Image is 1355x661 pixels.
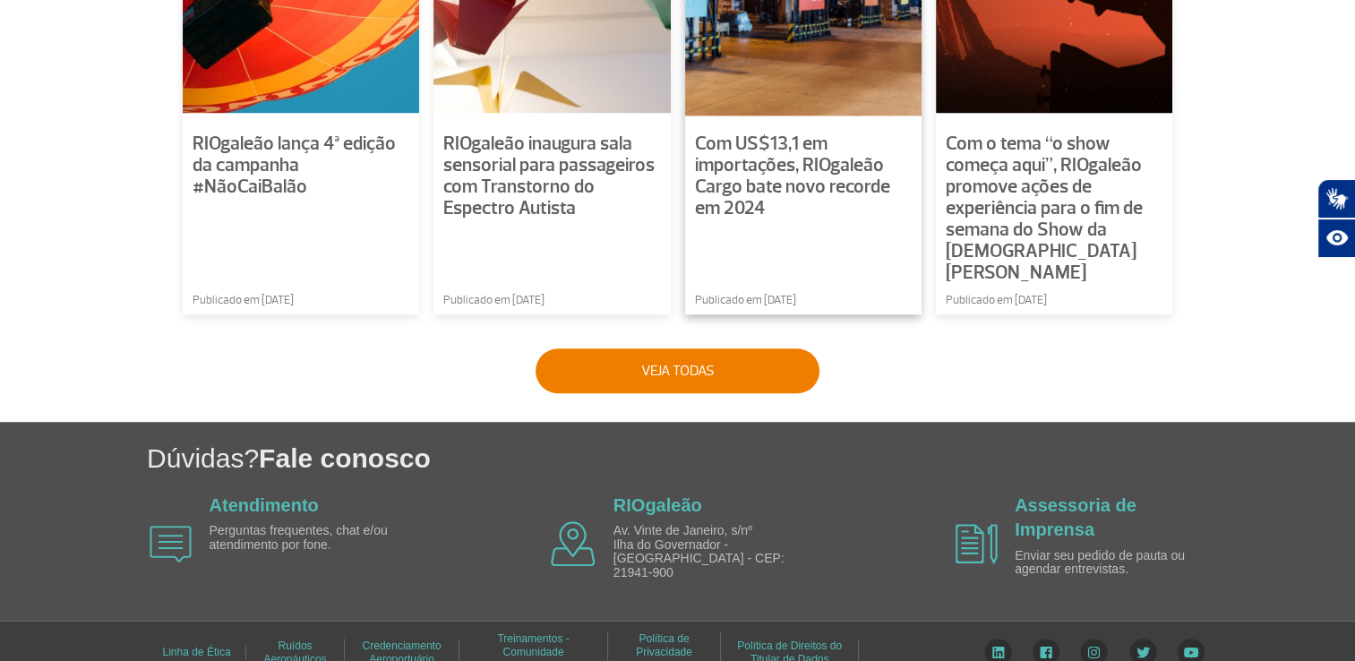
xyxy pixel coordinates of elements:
[1317,179,1355,258] div: Plugin de acessibilidade da Hand Talk.
[956,524,998,564] img: airplane icon
[193,292,294,310] span: Publicado em [DATE]
[1317,219,1355,258] button: Abrir recursos assistivos.
[536,348,819,393] button: Veja todas
[1015,549,1221,577] p: Enviar seu pedido de pauta ou agendar entrevistas.
[946,132,1143,285] span: Com o tema “o show começa aqui”, RIOgaleão promove ações de experiência para o fim de semana do S...
[613,495,702,515] a: RIOgaleão
[443,132,655,220] span: RIOgaleão inaugura sala sensorial para passageiros com Transtorno do Espectro Autista
[1317,179,1355,219] button: Abrir tradutor de língua de sinais.
[150,526,192,562] img: airplane icon
[551,521,596,566] img: airplane icon
[210,495,319,515] a: Atendimento
[613,524,819,579] p: Av. Vinte de Janeiro, s/nº Ilha do Governador - [GEOGRAPHIC_DATA] - CEP: 21941-900
[1015,495,1136,539] a: Assessoria de Imprensa
[193,132,396,199] span: RIOgaleão lança 4ª edição da campanha #NãoCaiBalão
[259,443,431,473] span: Fale conosco
[210,524,416,552] p: Perguntas frequentes, chat e/ou atendimento por fone.
[946,292,1047,310] span: Publicado em [DATE]
[695,132,890,220] span: Com US$13,1 em importações, RIOgaleão Cargo bate novo recorde em 2024
[695,292,796,310] span: Publicado em [DATE]
[147,440,1355,476] h1: Dúvidas?
[443,292,545,310] span: Publicado em [DATE]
